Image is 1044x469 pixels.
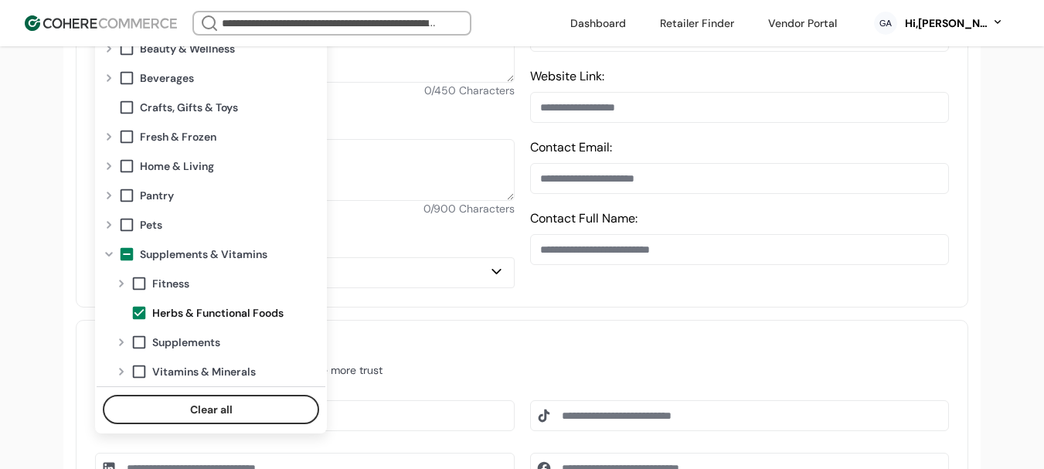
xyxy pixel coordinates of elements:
[140,217,162,233] span: Pets
[140,41,235,57] span: Beauty & Wellness
[140,246,267,263] span: Supplements & Vitamins
[152,276,189,292] span: Fitness
[423,202,515,216] span: 0 / 900 Characters
[100,248,118,260] div: Collapse
[140,100,238,116] span: Crafts, Gifts & Toys
[152,335,220,351] span: Supplements
[100,219,118,231] div: Expand
[100,189,118,202] div: Expand
[112,365,131,378] div: Expand
[530,210,638,226] label: Contact Full Name:
[100,72,118,84] div: Expand
[140,70,194,87] span: Beverages
[152,364,256,380] span: Vitamins & Minerals
[140,188,174,204] span: Pantry
[100,42,118,55] div: Expand
[112,277,131,290] div: Expand
[140,129,216,145] span: Fresh & Frozen
[100,160,118,172] div: Expand
[25,15,177,31] img: Cohere Logo
[112,336,131,348] div: Expand
[140,158,214,175] span: Home & Living
[530,68,604,84] label: Website Link:
[100,131,118,143] div: Expand
[103,395,319,424] button: Clear all
[95,339,949,362] h3: Social Media
[530,139,612,155] label: Contact Email:
[903,15,1004,32] button: Hi,[PERSON_NAME]
[152,305,284,321] span: Herbs & Functional Foods
[903,15,988,32] div: Hi, [PERSON_NAME]
[95,362,949,379] p: Add links to your social media profile to create more trust
[97,386,325,427] div: Clear value
[424,83,515,97] span: 0 / 450 Characters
